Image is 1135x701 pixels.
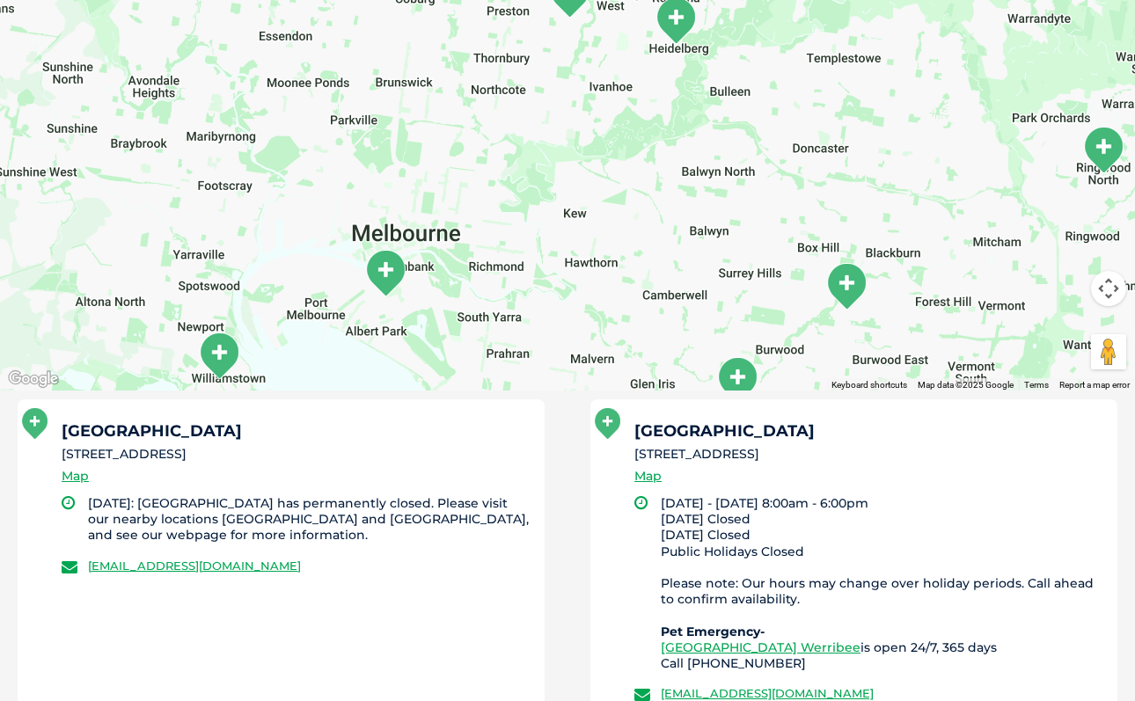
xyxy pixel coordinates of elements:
li: [DATE]: [GEOGRAPHIC_DATA] has permanently closed. Please visit our nearby locations [GEOGRAPHIC_D... [88,495,529,544]
li: [DATE] - [DATE] 8:00am - 6:00pm [DATE] Closed [DATE] Closed Public Holidays Closed Please note: O... [661,495,1102,671]
span: Map data ©2025 Google [918,380,1014,390]
a: Click to see this area on Google Maps [4,368,62,391]
a: [EMAIL_ADDRESS][DOMAIN_NAME] [661,686,874,700]
button: Map camera controls [1091,271,1126,306]
div: South Melbourne [363,249,407,297]
li: [STREET_ADDRESS] [634,445,1102,464]
a: [GEOGRAPHIC_DATA] Werribee [661,639,860,655]
h5: [GEOGRAPHIC_DATA] [634,423,1102,439]
button: Keyboard shortcuts [831,379,907,391]
a: Map [634,466,662,486]
div: Ashburton [715,356,759,405]
b: Pet Emergency- [661,624,765,639]
a: [EMAIL_ADDRESS][DOMAIN_NAME] [88,559,301,573]
li: [STREET_ADDRESS] [62,445,529,464]
button: Drag Pegman onto the map to open Street View [1091,334,1126,369]
a: Terms (opens in new tab) [1024,380,1049,390]
h5: [GEOGRAPHIC_DATA] [62,423,529,439]
div: Box Hill [824,262,868,310]
div: Williamstown [197,332,241,380]
a: Map [62,466,89,486]
div: North Ringwood [1081,126,1125,174]
a: Report a map error [1059,380,1130,390]
img: Google [4,368,62,391]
